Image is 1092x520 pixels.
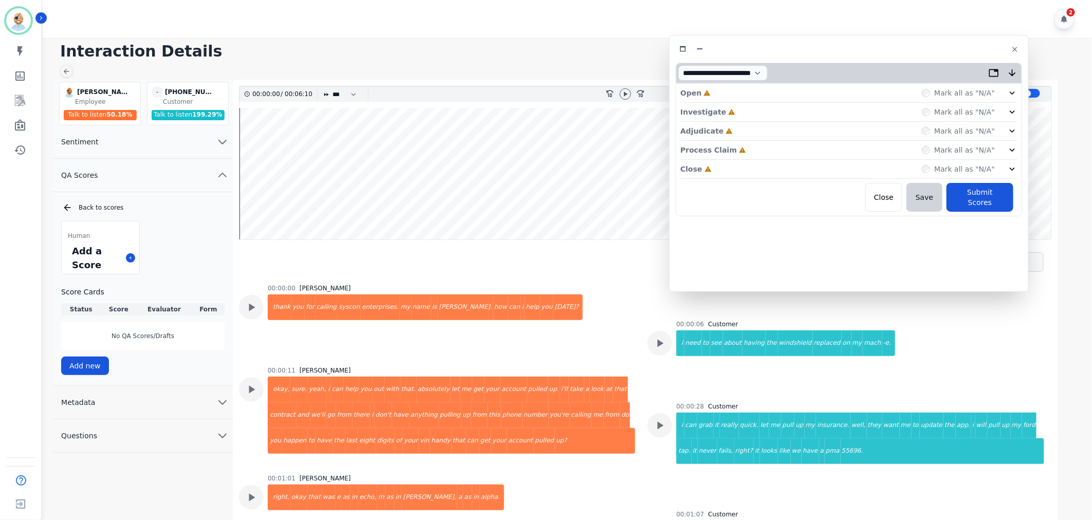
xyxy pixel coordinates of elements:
[781,413,794,438] div: pull
[331,377,344,402] div: can
[620,402,630,428] div: do
[53,137,106,147] span: Sentiment
[802,438,819,464] div: have
[451,377,460,402] div: let
[743,330,766,356] div: having
[377,485,385,510] div: m
[680,88,701,98] p: Open
[107,111,133,118] span: 50.18 %
[549,402,570,428] div: you're
[53,159,233,192] button: QA Scores chevron up
[77,86,128,98] div: [PERSON_NAME]
[816,413,850,438] div: insurance.
[359,377,373,402] div: you
[604,402,620,428] div: from
[570,402,592,428] div: calling
[791,438,802,464] div: we
[53,170,106,180] span: QA Scores
[403,428,419,454] div: your
[708,320,738,328] div: Customer
[430,428,451,454] div: handy
[394,485,402,510] div: in
[385,377,400,402] div: with
[676,510,704,518] div: 00:01:07
[717,438,734,464] div: fails,
[472,485,480,510] div: in
[710,330,723,356] div: see
[720,413,739,438] div: really
[358,485,377,510] div: echo,
[308,377,327,402] div: yeah,
[1011,413,1023,438] div: my
[480,485,504,510] div: alpha.
[523,402,549,428] div: number
[867,413,883,438] div: they
[956,413,971,438] div: app.
[488,402,501,428] div: this
[912,413,920,438] div: to
[282,428,307,454] div: happen
[677,438,692,464] div: tap.
[865,183,902,212] button: Close
[165,86,216,98] div: [PHONE_NUMBER]
[1067,8,1075,16] div: 2
[760,413,769,438] div: let
[680,107,726,117] p: Investigate
[525,294,540,320] div: help
[395,428,403,454] div: of
[680,145,737,155] p: Process Claim
[584,377,590,402] div: a
[680,126,724,136] p: Adjudicate
[501,402,523,428] div: phone
[431,294,438,320] div: is
[53,125,233,159] button: Sentiment chevron down
[461,402,471,428] div: up
[419,428,430,454] div: vin
[452,428,466,454] div: that
[677,413,684,438] div: i
[1022,413,1037,438] div: ford
[540,294,553,320] div: you
[471,402,488,428] div: from
[61,287,225,297] h3: Score Cards
[438,294,493,320] div: [PERSON_NAME].
[778,438,791,464] div: like
[269,428,282,454] div: you
[375,402,393,428] div: don't
[507,428,534,454] div: account
[501,377,527,402] div: account
[766,330,778,356] div: the
[53,431,105,441] span: Questions
[6,8,31,33] img: Bordered avatar
[527,377,548,402] div: pulled
[534,428,555,454] div: pulled
[760,438,778,464] div: looks
[813,330,842,356] div: replaced
[702,330,710,356] div: to
[327,377,330,402] div: i
[906,183,942,212] button: Save
[350,485,358,510] div: in
[934,145,995,155] label: Mark all as "N/A"
[163,98,226,106] div: Customer
[336,402,353,428] div: from
[819,438,825,464] div: a
[338,294,361,320] div: syscon
[61,303,101,315] th: Status
[521,294,525,320] div: i
[376,428,395,454] div: digits
[410,402,439,428] div: anything
[316,428,332,454] div: have
[900,413,912,438] div: me
[402,485,457,510] div: [PERSON_NAME],
[307,485,322,510] div: that
[61,322,225,350] div: No QA Scores/Drafts
[555,428,635,454] div: up?
[680,164,702,174] p: Close
[192,303,225,315] th: Form
[466,428,479,454] div: can
[290,485,307,510] div: okay
[53,386,233,419] button: Metadata chevron down
[778,330,813,356] div: windshield
[70,242,122,274] div: Add a Score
